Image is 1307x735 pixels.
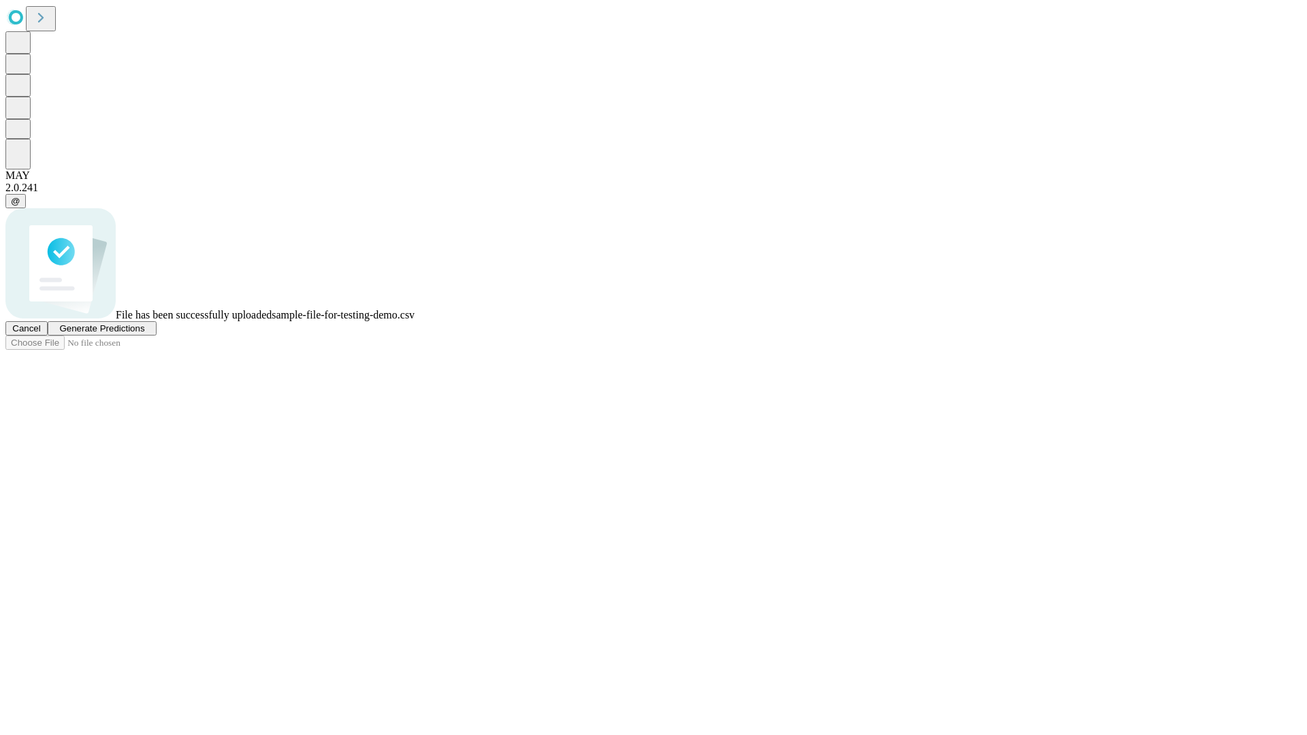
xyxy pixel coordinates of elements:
span: sample-file-for-testing-demo.csv [272,309,415,321]
button: Generate Predictions [48,321,157,336]
span: Cancel [12,323,41,333]
span: File has been successfully uploaded [116,309,272,321]
div: MAY [5,169,1302,182]
button: @ [5,194,26,208]
button: Cancel [5,321,48,336]
span: @ [11,196,20,206]
div: 2.0.241 [5,182,1302,194]
span: Generate Predictions [59,323,144,333]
